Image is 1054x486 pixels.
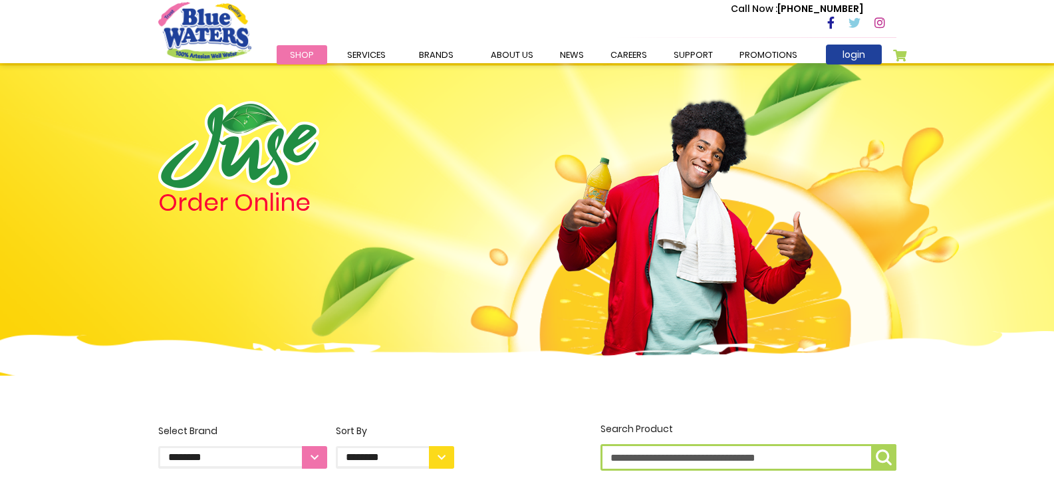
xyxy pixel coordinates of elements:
[555,76,815,361] img: man.png
[547,45,597,64] a: News
[600,444,896,471] input: Search Product
[419,49,454,61] span: Brands
[158,101,319,191] img: logo
[726,45,811,64] a: Promotions
[158,2,251,61] a: store logo
[158,424,327,469] label: Select Brand
[660,45,726,64] a: support
[600,422,896,471] label: Search Product
[158,446,327,469] select: Select Brand
[876,449,892,465] img: search-icon.png
[731,2,863,16] p: [PHONE_NUMBER]
[871,444,896,471] button: Search Product
[597,45,660,64] a: careers
[347,49,386,61] span: Services
[826,45,882,64] a: login
[158,191,454,215] h4: Order Online
[336,424,454,438] div: Sort By
[477,45,547,64] a: about us
[731,2,777,15] span: Call Now :
[290,49,314,61] span: Shop
[336,446,454,469] select: Sort By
